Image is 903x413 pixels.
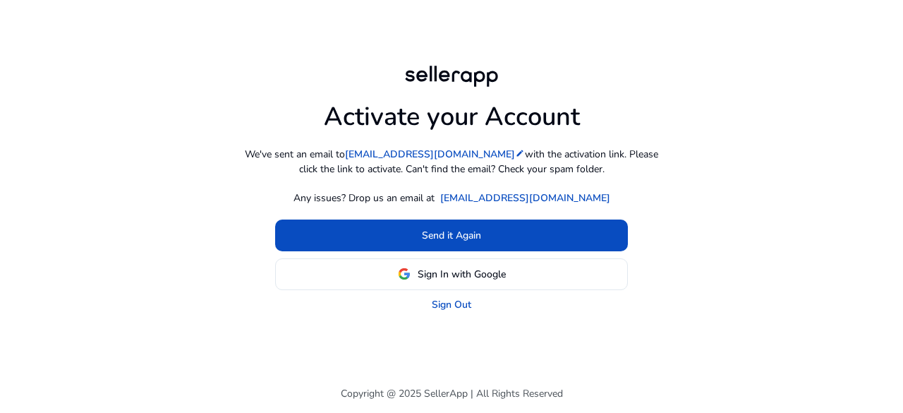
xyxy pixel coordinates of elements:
p: We've sent an email to with the activation link. Please click the link to activate. Can't find th... [240,147,663,176]
button: Send it Again [275,220,628,251]
button: Sign In with Google [275,258,628,290]
span: Sign In with Google [418,267,506,282]
h1: Activate your Account [324,90,580,132]
mat-icon: edit [515,148,525,158]
a: Sign Out [432,297,471,312]
a: [EMAIL_ADDRESS][DOMAIN_NAME] [440,191,610,205]
span: Send it Again [422,228,481,243]
p: Any issues? Drop us an email at [293,191,435,205]
a: [EMAIL_ADDRESS][DOMAIN_NAME] [345,147,525,162]
img: google-logo.svg [398,268,411,280]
